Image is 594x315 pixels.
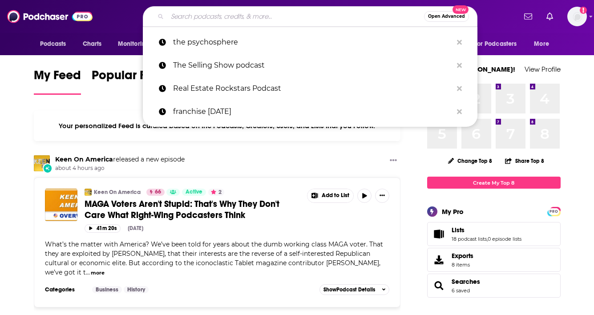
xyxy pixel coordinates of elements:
[155,188,161,197] span: 66
[55,155,185,164] h3: released a new episode
[92,68,167,95] a: Popular Feed
[34,68,81,88] span: My Feed
[34,111,401,141] div: Your personalized Feed is curated based on the Podcasts, Creators, Users, and Lists that you Follow.
[452,226,465,234] span: Lists
[92,286,122,293] a: Business
[567,7,587,26] button: Show profile menu
[452,262,473,268] span: 8 items
[430,279,448,292] a: Searches
[319,284,390,295] button: ShowPodcast Details
[45,286,85,293] h3: Categories
[45,240,383,276] span: What’s the matter with America? We’ve been told for years about the dumb working class MAGA voter...
[549,208,559,214] a: PRO
[118,38,150,50] span: Monitoring
[34,36,78,52] button: open menu
[427,222,561,246] span: Lists
[488,236,521,242] a: 0 episode lists
[430,228,448,240] a: Lists
[452,252,473,260] span: Exports
[85,189,92,196] img: Keen On America
[534,38,549,50] span: More
[452,236,487,242] a: 18 podcast lists
[173,100,453,123] p: franchise today
[143,6,477,27] div: Search podcasts, credits, & more...
[86,268,90,276] span: ...
[85,198,301,221] a: MAGA Voters Aren't Stupid: That's Why They Don't Care What Right-Wing Podcasters Think
[7,8,93,25] img: Podchaser - Follow, Share and Rate Podcasts
[469,36,530,52] button: open menu
[124,286,149,293] a: History
[452,226,521,234] a: Lists
[173,77,453,100] p: Real Estate Rockstars Podcast
[567,7,587,26] span: Logged in as megcassidy
[427,248,561,272] a: Exports
[143,100,477,123] a: franchise [DATE]
[92,68,167,88] span: Popular Feed
[453,5,469,14] span: New
[34,155,50,171] img: Keen On America
[85,198,279,221] span: MAGA Voters Aren't Stupid: That's Why They Don't Care What Right-Wing Podcasters Think
[452,287,470,294] a: 6 saved
[322,192,349,199] span: Add to List
[452,278,480,286] a: Searches
[167,9,424,24] input: Search podcasts, credits, & more...
[55,165,185,172] span: about 4 hours ago
[94,189,141,196] a: Keen On America
[487,236,488,242] span: ,
[128,225,143,231] div: [DATE]
[580,7,587,14] svg: Add a profile image
[143,31,477,54] a: the psychosphere
[173,31,453,54] p: the psychosphere
[549,208,559,215] span: PRO
[442,207,464,216] div: My Pro
[307,189,354,202] button: Show More Button
[427,177,561,189] a: Create My Top 8
[112,36,161,52] button: open menu
[186,188,202,197] span: Active
[143,54,477,77] a: The Selling Show podcast
[525,65,561,73] a: View Profile
[375,189,389,203] button: Show More Button
[430,254,448,266] span: Exports
[505,152,545,170] button: Share Top 8
[91,269,105,277] button: more
[543,9,557,24] a: Show notifications dropdown
[83,38,102,50] span: Charts
[424,11,469,22] button: Open AdvancedNew
[146,189,165,196] a: 66
[40,38,66,50] span: Podcasts
[427,274,561,298] span: Searches
[386,155,400,166] button: Show More Button
[45,189,77,221] img: MAGA Voters Aren't Stupid: That's Why They Don't Care What Right-Wing Podcasters Think
[77,36,107,52] a: Charts
[85,224,121,233] button: 41m 20s
[528,36,560,52] button: open menu
[208,189,224,196] button: 2
[182,189,206,196] a: Active
[474,38,517,50] span: For Podcasters
[428,14,465,19] span: Open Advanced
[567,7,587,26] img: User Profile
[173,54,453,77] p: The Selling Show podcast
[443,155,498,166] button: Change Top 8
[323,287,375,293] span: Show Podcast Details
[521,9,536,24] a: Show notifications dropdown
[143,77,477,100] a: Real Estate Rockstars Podcast
[55,155,113,163] a: Keen On America
[43,163,53,173] div: New Episode
[34,68,81,95] a: My Feed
